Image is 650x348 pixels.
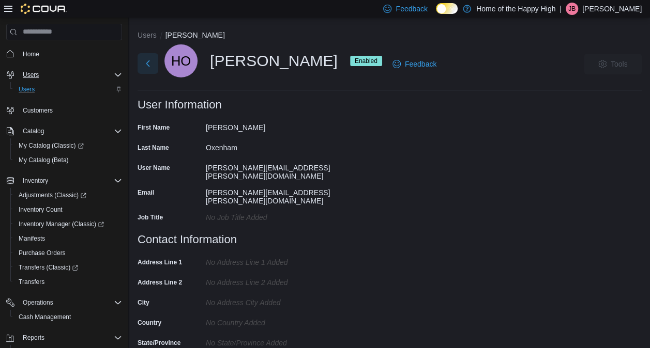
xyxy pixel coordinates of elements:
[206,254,344,266] div: No Address Line 1 added
[138,123,170,132] label: First Name
[206,160,344,180] div: [PERSON_NAME][EMAIL_ADDRESS][PERSON_NAME][DOMAIN_NAME]
[206,139,344,152] div: Oxenham
[138,298,149,307] label: City
[355,56,377,66] span: Enabled
[138,188,154,197] label: Email
[19,156,69,164] span: My Catalog (Beta)
[138,258,182,266] label: Address Line 1
[19,296,122,309] span: Operations
[138,339,180,347] label: State/Province
[582,3,642,15] p: [PERSON_NAME]
[19,175,122,187] span: Inventory
[14,276,122,288] span: Transfers
[206,294,344,307] div: No Address City added
[584,54,642,74] button: Tools
[19,125,122,137] span: Catalog
[19,104,57,117] a: Customers
[14,154,73,166] a: My Catalog (Beta)
[10,202,126,217] button: Inventory Count
[138,278,182,287] label: Address Line 2
[10,275,126,289] button: Transfers
[560,3,562,15] p: |
[10,310,126,324] button: Cash Management
[138,30,642,42] nav: An example of EuiBreadcrumbs
[14,218,122,230] span: Inventory Manager (Classic)
[10,260,126,275] a: Transfers (Classic)
[2,330,126,345] button: Reports
[14,139,122,152] span: My Catalog (Classic)
[138,319,161,327] label: Country
[138,233,237,246] h3: Contact Information
[23,334,44,342] span: Reports
[14,276,49,288] a: Transfers
[206,335,344,347] div: No State/Province Added
[206,209,344,222] div: No Job Title added
[14,203,67,216] a: Inventory Count
[19,48,43,60] a: Home
[476,3,555,15] p: Home of the Happy High
[436,3,458,14] input: Dark Mode
[19,141,84,150] span: My Catalog (Classic)
[14,83,39,96] a: Users
[2,124,126,138] button: Catalog
[2,295,126,310] button: Operations
[2,173,126,188] button: Inventory
[14,189,122,201] span: Adjustments (Classic)
[138,164,170,172] label: User Name
[171,44,191,77] span: HO
[19,191,86,199] span: Adjustments (Classic)
[19,205,63,214] span: Inventory Count
[206,184,344,205] div: [PERSON_NAME][EMAIL_ADDRESS][PERSON_NAME][DOMAIN_NAME]
[10,138,126,153] a: My Catalog (Classic)
[21,4,67,14] img: Cova
[2,68,126,82] button: Users
[138,213,163,222] label: Job Title
[10,188,126,202] a: Adjustments (Classic)
[19,313,71,321] span: Cash Management
[19,331,122,344] span: Reports
[14,311,75,323] a: Cash Management
[23,71,39,79] span: Users
[19,331,49,344] button: Reports
[19,69,122,81] span: Users
[206,314,344,327] div: No Country Added
[23,106,53,115] span: Customers
[23,177,48,185] span: Inventory
[566,3,578,15] div: Jeroen Brasz
[14,261,122,274] span: Transfers (Classic)
[164,44,382,77] div: [PERSON_NAME]
[14,189,90,201] a: Adjustments (Classic)
[14,139,88,152] a: My Catalog (Classic)
[14,154,122,166] span: My Catalog (Beta)
[350,56,382,66] span: Enabled
[2,103,126,118] button: Customers
[10,153,126,167] button: My Catalog (Beta)
[138,31,157,39] button: Users
[14,247,122,259] span: Purchase Orders
[611,59,628,69] span: Tools
[206,119,344,132] div: [PERSON_NAME]
[23,127,44,135] span: Catalog
[19,263,78,272] span: Transfers (Classic)
[2,46,126,61] button: Home
[14,203,122,216] span: Inventory Count
[14,218,108,230] a: Inventory Manager (Classic)
[14,232,49,245] a: Manifests
[14,232,122,245] span: Manifests
[14,247,70,259] a: Purchase Orders
[568,3,576,15] span: JB
[138,144,169,152] label: Last Name
[19,175,52,187] button: Inventory
[19,104,122,117] span: Customers
[165,31,225,39] button: [PERSON_NAME]
[23,50,39,58] span: Home
[164,44,198,77] div: Haley Oxenham
[138,53,158,74] button: Next
[23,298,53,307] span: Operations
[10,246,126,260] button: Purchase Orders
[206,274,344,287] div: No Address Line 2 added
[10,82,126,97] button: Users
[10,217,126,231] a: Inventory Manager (Classic)
[19,249,66,257] span: Purchase Orders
